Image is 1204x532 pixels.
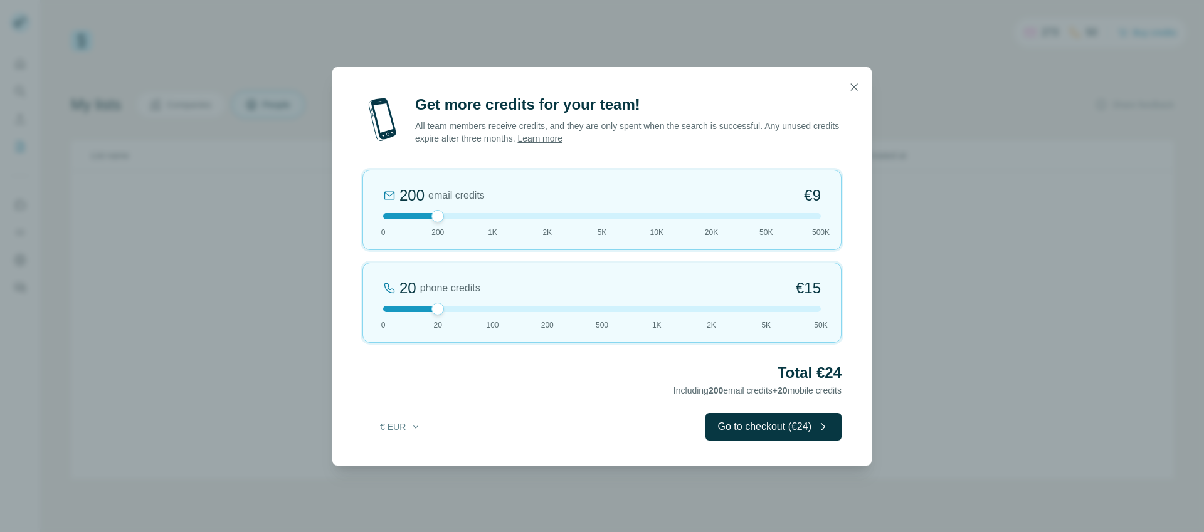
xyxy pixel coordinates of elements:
[707,320,716,331] span: 2K
[705,413,842,441] button: Go to checkout (€24)
[796,278,821,298] span: €15
[650,227,663,238] span: 10K
[399,185,425,206] div: 200
[362,95,403,145] img: mobile-phone
[381,227,386,238] span: 0
[814,320,827,331] span: 50K
[759,227,773,238] span: 50K
[804,185,821,206] span: €9
[431,227,444,238] span: 200
[415,120,842,145] p: All team members receive credits, and they are only spent when the search is successful. Any unus...
[541,320,554,331] span: 200
[371,415,430,438] button: € EUR
[812,227,830,238] span: 500K
[542,227,552,238] span: 2K
[778,385,788,395] span: 20
[673,385,842,395] span: Including email credits + mobile credits
[486,320,499,331] span: 100
[488,227,497,238] span: 1K
[596,320,608,331] span: 500
[705,227,718,238] span: 20K
[761,320,771,331] span: 5K
[434,320,442,331] span: 20
[428,188,485,203] span: email credits
[399,278,416,298] div: 20
[598,227,607,238] span: 5K
[709,385,723,395] span: 200
[652,320,662,331] span: 1K
[381,320,386,331] span: 0
[362,363,842,383] h2: Total €24
[420,281,480,296] span: phone credits
[517,133,562,143] a: Learn more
